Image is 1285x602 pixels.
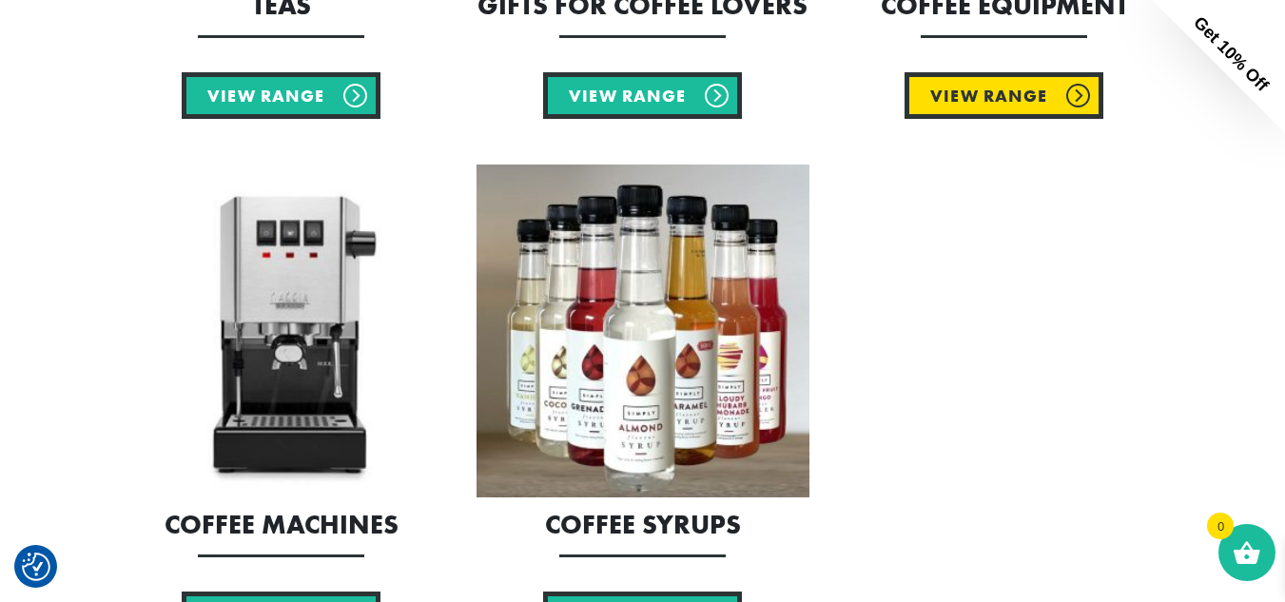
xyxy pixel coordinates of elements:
[477,512,809,538] h2: Coffee Syrups
[115,165,448,497] img: Coffee Machines
[1207,513,1234,539] span: 0
[115,512,448,538] h2: Coffee Machines
[543,72,742,119] a: View Range
[22,553,50,581] img: Revisit consent button
[1190,12,1272,94] span: Get 10% Off
[182,72,380,119] a: View Range
[477,165,809,497] img: Coffee Syrups
[22,553,50,581] button: Consent Preferences
[905,72,1103,119] a: View Range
